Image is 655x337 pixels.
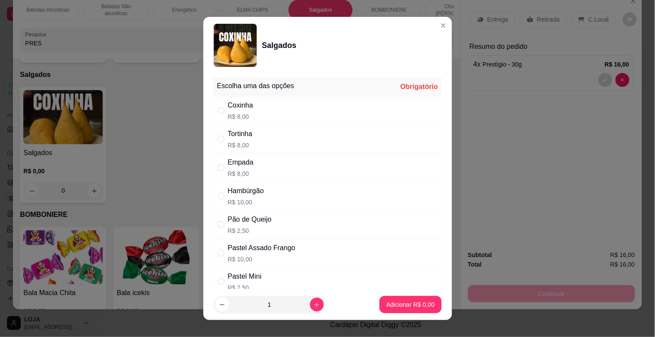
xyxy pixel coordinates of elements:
[262,39,297,51] div: Salgados
[228,243,296,253] div: Pastel Assado Frango
[228,255,296,264] p: R$ 10,00
[228,100,253,111] div: Coxinha
[228,186,264,196] div: Hambúrgão
[217,81,294,91] div: Escolha uma das opções
[228,112,253,121] p: R$ 8,00
[228,129,253,139] div: Tortinha
[380,296,441,313] button: Adicionar R$ 0,00
[400,82,438,92] div: Obrigatório
[214,24,257,67] img: product-image
[228,214,272,225] div: Pão de Queijo
[228,283,262,292] p: R$ 7,50
[310,298,324,312] button: increase-product-quantity
[386,300,434,309] p: Adicionar R$ 0,00
[228,198,264,207] p: R$ 10,00
[228,271,262,282] div: Pastel Mini
[437,19,450,32] button: Close
[228,169,254,178] p: R$ 8,00
[228,157,254,168] div: Empada
[228,226,272,235] p: R$ 2,50
[215,298,229,312] button: decrease-product-quantity
[228,141,253,149] p: R$ 8,00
